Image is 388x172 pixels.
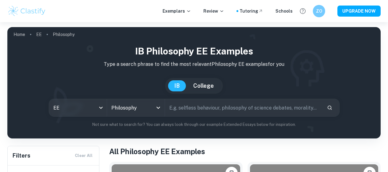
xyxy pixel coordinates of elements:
h6: ZO [316,8,323,14]
button: ZO [313,5,325,17]
button: IB [168,80,186,91]
input: E.g. selfless behaviour, philosophy of science debates, morality... [165,99,322,116]
p: Philosophy [53,31,75,38]
a: Home [13,30,25,39]
p: Review [203,8,224,14]
h6: Filters [13,151,30,160]
button: Search [325,102,335,113]
img: profile cover [7,27,381,138]
button: Open [154,103,163,112]
button: Help and Feedback [298,6,308,16]
p: Not sure what to search for? You can always look through our example Extended Essays below for in... [12,122,376,128]
button: College [187,80,220,91]
p: Type a search phrase to find the most relevant Philosophy EE examples for you [12,61,376,68]
a: Tutoring [240,8,263,14]
h1: All Philosophy EE Examples [109,146,381,157]
img: Clastify logo [7,5,46,17]
p: Exemplars [163,8,191,14]
button: UPGRADE NOW [337,6,381,17]
h1: IB Philosophy EE examples [12,44,376,58]
a: EE [36,30,42,39]
a: Schools [275,8,293,14]
div: EE [49,99,107,116]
